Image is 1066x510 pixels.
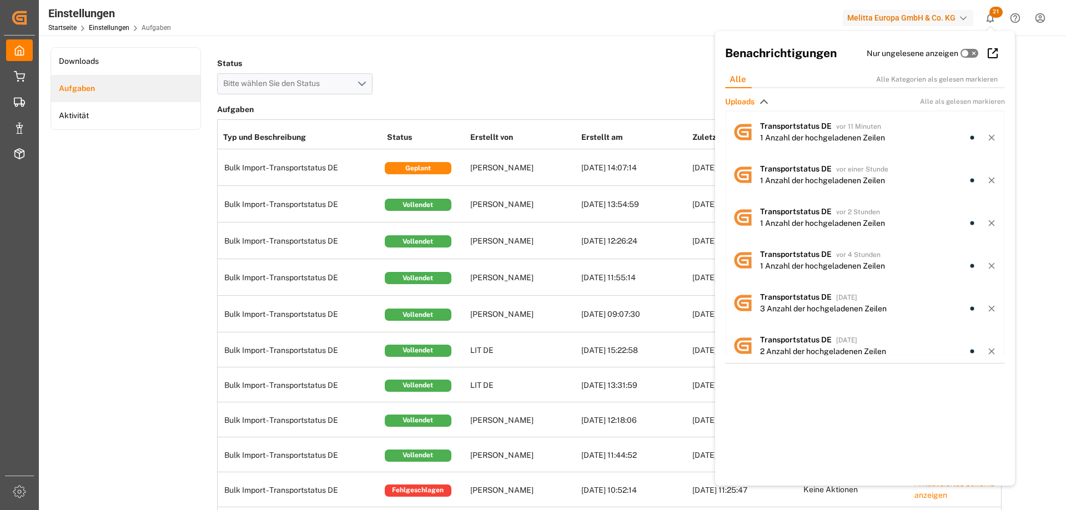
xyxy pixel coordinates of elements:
font: [DATE] 12:20:52 [692,415,748,424]
img: Avatar [725,200,760,235]
font: [PERSON_NAME] [470,236,534,245]
font: [DATE] 13:56:06 [692,200,750,209]
a: AvatarTransportstatus DEvor 2 Stunden1 Anzahl der hochgeladenen Zeilen [725,196,1005,239]
img: Avatar [725,114,760,149]
a: Aufgaben [51,75,200,102]
img: Avatar [725,243,760,277]
font: [DATE] 11:25:47 [692,485,747,494]
font: Status [217,59,242,68]
font: Vollendet [403,416,433,424]
font: Bulk Import - Transportstatus DE [224,310,338,319]
button: 21 neue Benachrichtigungen anzeigen [978,6,1003,31]
font: 2 Anzahl der hochgeladenen Zeilen [760,347,886,356]
font: vor 4 Stunden [836,251,881,259]
font: Vollendet [403,201,433,209]
font: Bulk Import - Transportstatus DE [224,415,338,424]
font: Alle [730,74,746,84]
font: Vollendet [403,274,433,282]
font: Bulk Import - Transportstatus DE [224,380,338,389]
font: [DATE] 09:07:30 [581,310,640,319]
font: [DATE] 12:31:05 [692,236,748,245]
font: 1 Anzahl der hochgeladenen Zeilen [760,176,885,185]
font: Einstellungen [48,7,115,20]
font: [DATE] 14:07:14 [692,163,748,172]
font: LIT DE [470,345,494,354]
font: Vollendet [403,238,433,245]
font: Transportstatus DE [760,207,832,216]
img: Avatar [725,328,760,363]
font: Vollendet [403,381,433,389]
font: Erstellt am [581,133,623,142]
a: Startseite [48,24,77,32]
font: Erstellt von [470,133,513,142]
font: [PERSON_NAME] [470,450,534,459]
font: vor 11 Minuten [836,123,881,130]
font: Bulk Import - Transportstatus DE [224,273,338,282]
font: Bulk Import - Transportstatus DE [224,485,338,494]
a: AvatarTransportstatus DEvor 11 Minuten1 Anzahl der hochgeladenen Zeilen [725,110,1005,153]
button: Hilfecenter [1003,6,1028,31]
font: [PERSON_NAME] [470,200,534,209]
font: Vollendet [403,311,433,319]
font: 21 [993,8,999,15]
font: 3 Anzahl der hochgeladenen Zeilen [760,304,887,313]
a: AvatarTransportstatus DE[DATE]2 Anzahl der hochgeladenen Zeilen [725,324,1005,367]
font: Bitte wählen Sie den Status [223,79,320,88]
font: Keine Aktionen [803,485,858,494]
font: Benachrichtigungen [725,46,837,60]
font: vor 2 Stunden [836,208,880,216]
a: AvatarTransportstatus DEvor einer Stunde1 Anzahl der hochgeladenen Zeilen [725,153,1005,196]
font: 1 Anzahl der hochgeladenen Zeilen [760,219,885,228]
font: Vollendet [403,346,433,354]
font: [DATE] 12:26:24 [581,236,637,245]
font: LIT DE [470,380,494,389]
font: [PERSON_NAME] [470,415,534,424]
font: Uploads [725,97,755,106]
font: Zuletzt geändert am [692,133,769,142]
font: 1 Anzahl der hochgeladenen Zeilen [760,133,885,142]
font: [DATE] 12:18:06 [581,415,637,424]
font: [DATE] 11:44:52 [581,450,637,459]
font: Melitta Europa GmbH & Co. KG [847,13,956,22]
font: [DATE] 11:55:14 [581,273,636,282]
button: Menü öffnen [217,73,373,94]
font: Transportstatus DE [760,164,832,173]
font: [DATE] 11:45:48 [692,450,748,459]
font: Aktivität [59,111,89,120]
font: Transportstatus DE [760,292,832,301]
font: [DATE] [836,294,857,301]
a: Downloads [51,48,200,75]
font: [DATE] 09:11:04 [692,310,748,319]
img: Avatar [725,157,760,192]
font: [DATE] 13:31:59 [581,380,637,389]
font: Aufgaben [59,84,95,93]
font: Geplant [405,164,431,172]
button: Melitta Europa GmbH & Co. KG [843,7,978,28]
font: [DATE] 10:52:14 [581,485,637,494]
a: AvatarTransportstatus DE[DATE]3 Anzahl der hochgeladenen Zeilen [725,281,1005,324]
font: Aufgaben [217,105,254,114]
font: Alle Kategorien als gelesen markieren [876,75,998,83]
a: AvatarTransportstatus DEvor 4 Stunden1 Anzahl der hochgeladenen Zeilen [725,239,1005,281]
font: [DATE] 15:22:58 [581,345,638,354]
font: [PERSON_NAME] [470,163,534,172]
font: Nur ungelesene anzeigen [867,49,958,58]
font: Typ und Beschreibung [223,133,306,142]
font: Bulk Import - Transportstatus DE [224,345,338,354]
font: [PERSON_NAME] [470,273,534,282]
font: 1 Anzahl der hochgeladenen Zeilen [760,261,885,270]
font: Bulk Import - Transportstatus DE [224,236,338,245]
font: Vollendet [403,451,433,459]
font: vor einer Stunde [836,165,888,173]
font: Bulk Import - Transportstatus DE [224,200,338,209]
a: Aktivität [51,102,200,129]
a: Einstellungen [89,24,129,32]
img: Avatar [725,285,760,320]
font: [PERSON_NAME] [470,310,534,319]
font: Transportstatus DE [760,122,832,130]
font: Transportstatus DE [760,335,832,344]
font: Fehlgeschlagen [392,486,444,494]
font: [DATE] 13:35:52 [692,380,750,389]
